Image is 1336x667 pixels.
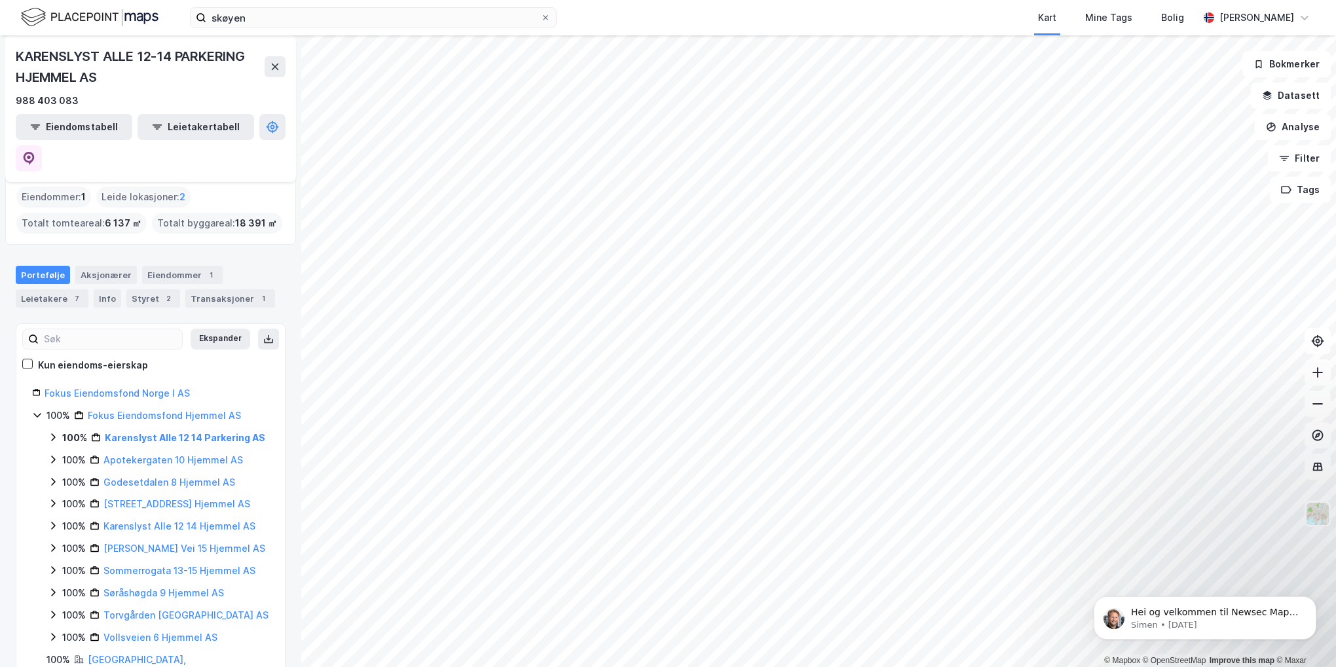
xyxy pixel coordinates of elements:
div: Styret [126,289,180,308]
div: 100% [62,518,86,534]
div: 7 [70,292,83,305]
div: 100% [62,430,87,446]
button: Ekspander [191,329,250,350]
div: Portefølje [16,266,70,284]
div: 100% [46,408,70,424]
a: Karenslyst Alle 12 14 Parkering AS [105,432,265,443]
button: Filter [1268,145,1331,171]
button: Leietakertabell [138,114,254,140]
div: Bolig [1161,10,1184,26]
a: Fokus Eiendomsfond Norge I AS [45,388,190,399]
a: OpenStreetMap [1143,656,1206,665]
button: Eiendomstabell [16,114,132,140]
a: Sommerrogata 13-15 Hjemmel AS [103,565,255,576]
a: [STREET_ADDRESS] Hjemmel AS [103,498,250,509]
div: Leide lokasjoner : [96,187,191,207]
a: [PERSON_NAME] Vei 15 Hjemmel AS [103,543,265,554]
div: 100% [62,541,86,556]
div: 100% [62,585,86,601]
div: [PERSON_NAME] [1219,10,1294,26]
div: Kun eiendoms-eierskap [38,357,148,373]
div: 100% [62,475,86,490]
div: Eiendommer [142,266,223,284]
a: Søråshøgda 9 Hjemmel AS [103,587,224,598]
span: 6 137 ㎡ [105,215,141,231]
div: Transaksjoner [185,289,275,308]
div: Leietakere [16,289,88,308]
span: 2 [179,189,185,205]
div: 1 [257,292,270,305]
div: 1 [204,268,217,281]
div: 100% [62,607,86,623]
div: Info [94,289,121,308]
input: Søk på adresse, matrikkel, gårdeiere, leietakere eller personer [206,8,540,27]
a: Karenslyst Alle 12 14 Hjemmel AS [103,520,255,532]
input: Søk [39,329,182,349]
a: Apotekergaten 10 Hjemmel AS [103,454,243,465]
button: Datasett [1251,82,1331,109]
button: Bokmerker [1242,51,1331,77]
a: Vollsveien 6 Hjemmel AS [103,632,217,643]
div: Mine Tags [1085,10,1132,26]
div: 988 403 083 [16,93,79,109]
div: Totalt byggareal : [152,213,282,234]
a: Torvgården [GEOGRAPHIC_DATA] AS [103,609,269,621]
img: Z [1305,501,1330,526]
a: Godesetdalen 8 Hjemmel AS [103,477,235,488]
div: Kart [1038,10,1056,26]
div: 100% [62,452,86,468]
a: Fokus Eiendomsfond Hjemmel AS [88,410,241,421]
a: Improve this map [1210,656,1274,665]
div: 2 [162,292,175,305]
button: Tags [1270,177,1331,203]
div: Aksjonærer [75,266,137,284]
img: logo.f888ab2527a4732fd821a326f86c7f29.svg [21,6,158,29]
div: Eiendommer : [16,187,91,207]
div: 100% [62,563,86,579]
a: Mapbox [1104,656,1140,665]
span: 18 391 ㎡ [235,215,277,231]
button: Analyse [1255,114,1331,140]
div: Totalt tomteareal : [16,213,147,234]
iframe: Intercom notifications message [1074,569,1336,660]
span: 1 [81,189,86,205]
div: KARENSLYST ALLE 12-14 PARKERING HJEMMEL AS [16,46,265,88]
div: 100% [62,496,86,512]
div: 100% [62,630,86,645]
